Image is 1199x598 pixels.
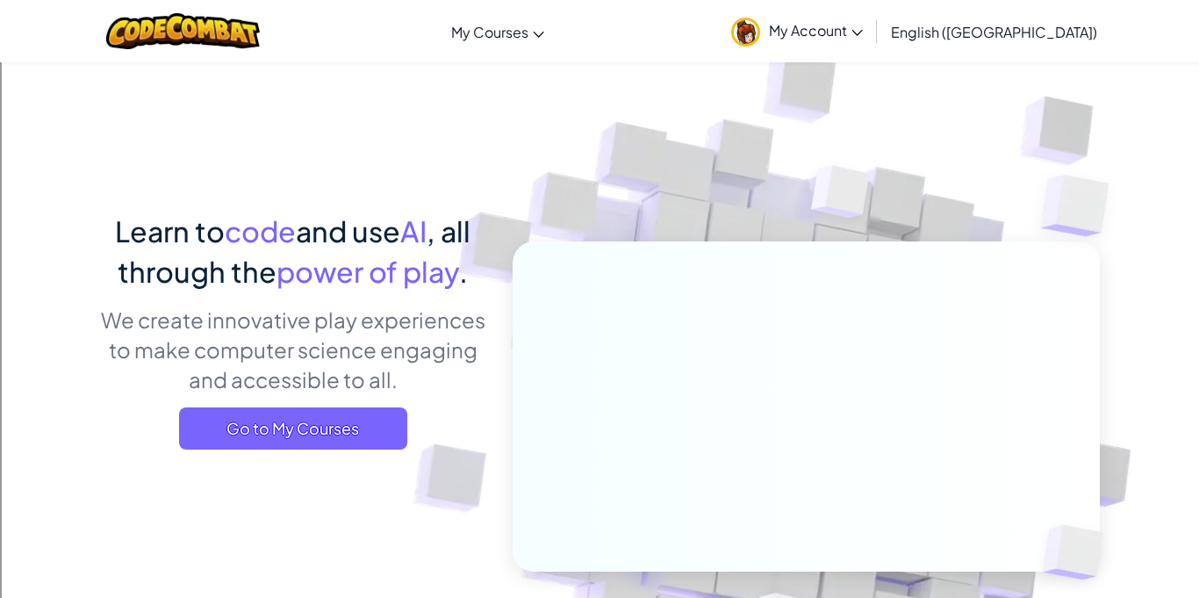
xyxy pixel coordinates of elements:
[459,254,468,289] span: .
[115,213,225,249] span: Learn to
[779,131,905,262] img: Overlap cubes
[442,8,553,55] a: My Courses
[99,305,486,394] p: We create innovative play experiences to make computer science engaging and accessible to all.
[179,407,407,450] a: Go to My Courses
[882,8,1106,55] a: English ([GEOGRAPHIC_DATA])
[296,213,400,249] span: and use
[400,213,427,249] span: AI
[891,23,1097,41] span: English ([GEOGRAPHIC_DATA])
[769,21,863,40] span: My Account
[1006,132,1158,280] img: Overlap cubes
[276,254,459,289] span: power of play
[225,213,296,249] span: code
[722,4,872,59] a: My Account
[451,23,528,41] span: My Courses
[106,13,260,49] img: CodeCombat logo
[731,18,760,47] img: avatar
